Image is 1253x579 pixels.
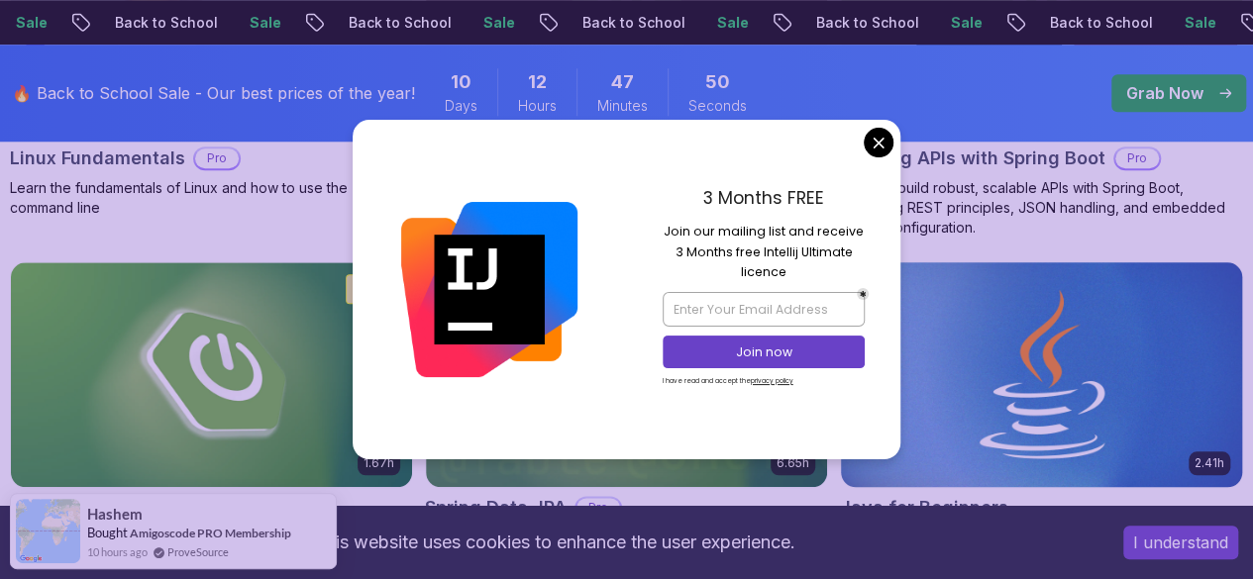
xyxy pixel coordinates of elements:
p: Learn to build robust, scalable APIs with Spring Boot, mastering REST principles, JSON handling, ... [840,178,1243,238]
span: 50 Seconds [705,68,730,96]
p: Sale [577,13,641,33]
a: Java for Beginners card2.41hJava for BeginnersBeginner-friendly Java course for essential program... [840,261,1243,567]
p: Sale [110,13,173,33]
p: 🔥 Back to School Sale - Our best prices of the year! [12,81,415,105]
img: Spring Boot for Beginners card [11,262,412,487]
p: Sale [811,13,875,33]
h2: Building APIs with Spring Boot [840,145,1105,172]
span: Minutes [597,96,648,116]
p: Back to School [443,13,577,33]
span: 47 Minutes [611,68,634,96]
a: Amigoscode PRO Membership [130,526,291,540]
img: provesource social proof notification image [16,499,80,563]
p: Learn the fundamentals of Linux and how to use the command line [10,178,413,218]
p: Back to School [209,13,344,33]
span: 10 hours ago [87,543,148,560]
p: Back to School [677,13,811,33]
p: 6.65h [777,455,809,471]
a: ProveSource [167,543,229,560]
p: Back to School [910,13,1045,33]
span: 12 Hours [528,68,547,96]
p: Grab Now [1126,81,1203,105]
span: Bought [87,525,128,540]
h2: Java for Beginners [840,494,1008,522]
span: Hashem [87,506,143,523]
h2: Spring Boot for Beginners [10,494,237,522]
img: Java for Beginners card [831,256,1252,492]
span: Days [445,96,477,116]
span: 10 Days [451,68,471,96]
span: Hours [518,96,557,116]
p: Pro [576,498,620,518]
p: Sale [344,13,407,33]
span: Seconds [688,96,747,116]
button: Accept cookies [1123,526,1238,559]
p: Pro [195,148,239,168]
div: This website uses cookies to enhance the user experience. [15,521,1094,564]
p: 1.67h [364,455,394,471]
p: Pro [1115,148,1159,168]
a: Spring Boot for Beginners card1.67hNEWSpring Boot for BeginnersBuild a CRUD API with Spring Boot ... [10,261,413,567]
p: Sale [1045,13,1108,33]
p: 2.41h [1195,455,1224,471]
h2: Linux Fundamentals [10,145,185,172]
h2: Spring Data JPA [425,494,567,522]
